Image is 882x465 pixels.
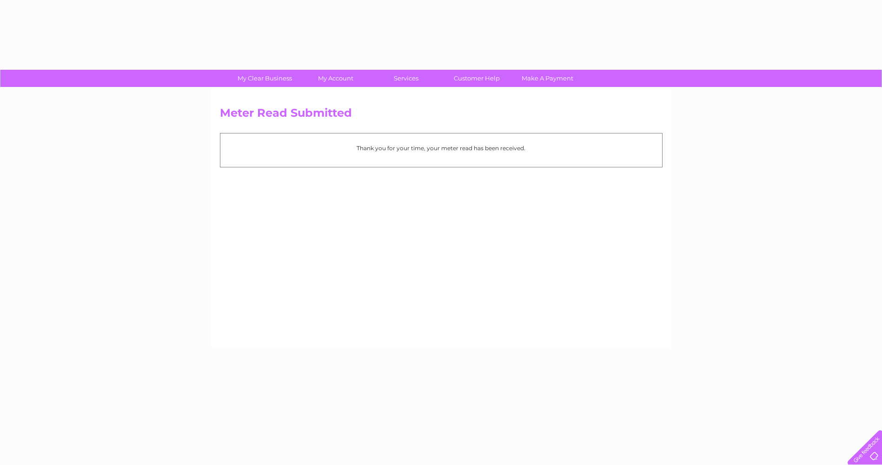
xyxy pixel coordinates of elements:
p: Thank you for your time, your meter read has been received. [225,144,657,153]
a: Customer Help [438,70,515,87]
a: My Clear Business [226,70,303,87]
a: Make A Payment [509,70,586,87]
h2: Meter Read Submitted [220,106,663,124]
a: Services [368,70,444,87]
a: My Account [297,70,374,87]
